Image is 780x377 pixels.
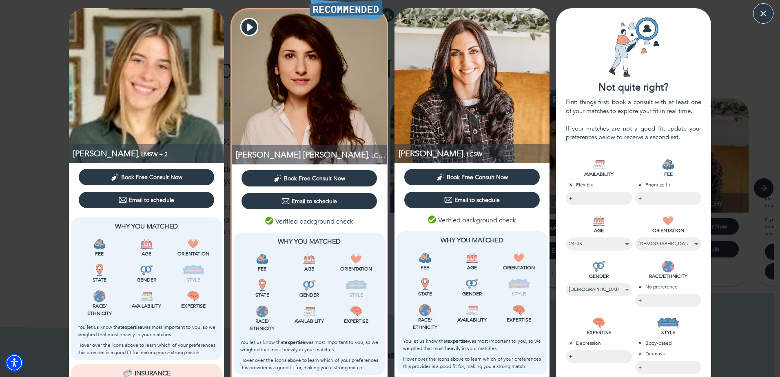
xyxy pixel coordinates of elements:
p: Body-based [635,339,701,347]
img: Availability [140,290,153,302]
p: Orientation [497,264,541,271]
p: Expertise [335,317,378,325]
img: Card icon [603,16,664,78]
p: Availability [124,302,168,310]
button: Email to schedule [79,192,214,208]
p: Fee [403,264,447,271]
p: You let us know that was most important to you, so we weighed that most heavily in your matches. [78,324,215,338]
p: AVAILABILITY [566,171,632,178]
p: Hover over the icons above to learn which of your preferences this provider is a good fit for, ma... [78,342,215,356]
p: Verified background check [428,215,516,225]
p: Verified background check [265,217,353,226]
button: Book Free Consult Now [242,170,377,186]
p: Race/ Ethnicity [240,317,284,332]
img: Gender [466,278,478,290]
img: FEE [662,158,674,171]
div: Not quite right? [556,81,711,95]
p: Expertise [172,302,215,310]
p: State [78,276,121,284]
div: Accessibility Menu [5,354,23,372]
div: This provider is licensed to work in your state. [78,264,121,284]
img: GENDER [593,260,605,273]
p: RACE/ETHNICITY [635,273,701,280]
p: Expertise [497,316,541,324]
p: Why You Matched [240,237,378,246]
img: STYLE [657,317,679,329]
p: FEE [635,171,701,178]
p: Availability [287,317,331,325]
span: , LCAT + 3 [368,149,395,160]
img: AGE [593,215,605,227]
button: Book Free Consult Now [404,169,540,185]
img: Race/<br />Ethnicity [256,305,268,317]
p: Race/ Ethnicity [78,302,121,317]
img: Style [508,278,530,290]
img: Orientation [350,253,362,265]
span: , LCSW [463,151,482,158]
img: Style [182,264,205,276]
p: Orientation [335,265,378,273]
p: Style [335,291,378,299]
img: Style [345,279,368,291]
img: Age [466,252,478,264]
p: STYLE [635,329,701,336]
span: Book Free Consult Now [447,173,508,181]
p: Fee [240,265,284,273]
img: AVAILABILITY [593,158,605,171]
p: Prioritize fit [635,181,701,188]
p: Flexible [566,181,632,188]
img: Orientation [513,252,525,264]
img: Expertise [187,290,199,302]
p: Age [450,264,494,271]
p: You let us know that was most important to you, so we weighed that most heavily in your matches. [240,339,378,353]
p: State [403,290,447,297]
img: State [419,278,431,290]
img: Availability [466,304,478,316]
img: ORIENTATION [662,215,674,227]
p: No preference [635,283,701,291]
p: Why You Matched [78,222,215,231]
p: Why You Matched [403,235,541,245]
p: LCSW [399,148,550,159]
b: expertise [122,324,142,330]
p: Race/ Ethnicity [403,316,447,331]
img: State [93,264,106,276]
span: Book Free Consult Now [284,175,345,182]
img: State [256,279,268,291]
div: This provider is licensed to work in your state. [240,279,284,299]
img: Race/<br />Ethnicity [419,304,431,316]
img: Expertise [513,304,525,316]
b: expertise [448,338,468,344]
p: LCAT, ATR-BC, Coaching, Integrative Practitioner [236,149,387,160]
button: Email to schedule [404,192,540,208]
p: Availability [450,316,494,324]
p: AGE [566,227,632,234]
p: Age [124,250,168,257]
img: Rebecca Snyder profile [69,8,224,163]
p: LMSW, Coaching, Integrative Practitioner [73,148,224,159]
p: Hover over the icons above to learn which of your preferences this provider is a good fit for, ma... [240,357,378,371]
p: Orientation [172,250,215,257]
img: EXPERTISE [593,317,605,329]
span: , LMSW + 2 [138,151,168,158]
img: Age [303,253,315,265]
img: Orientation [187,238,199,250]
img: Cristina Maria Fort Garcés profile [232,9,387,164]
img: Race/<br />Ethnicity [93,290,106,302]
img: RACE/ETHNICITY [662,260,674,273]
img: Gender [303,279,315,291]
span: Book Free Consult Now [121,173,182,181]
p: Gender [450,290,494,297]
img: Fee [93,238,106,250]
p: Directive [635,350,701,357]
p: Hover over the icons above to learn which of your preferences this provider is a good fit for, ma... [403,355,541,370]
div: Email to schedule [119,196,174,204]
button: Book Free Consult Now [79,169,214,185]
img: Fee [419,252,431,264]
img: Age [140,238,153,250]
p: State [240,291,284,299]
p: GENDER [566,273,632,280]
img: Alexis Sturnick profile [394,8,550,163]
p: Style [497,290,541,297]
img: Fee [256,253,268,265]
